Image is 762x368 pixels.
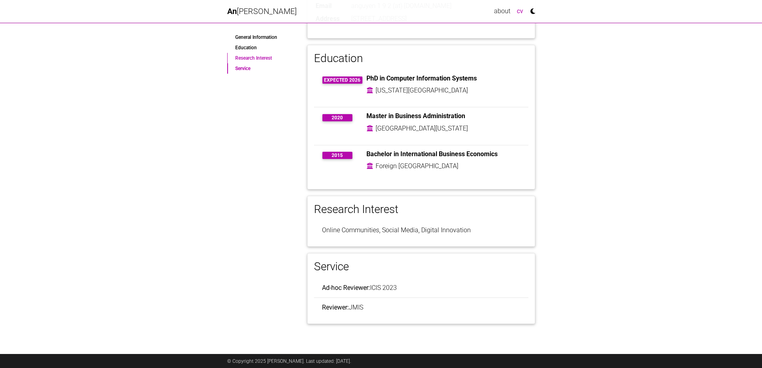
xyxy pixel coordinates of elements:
a: Education [227,42,295,53]
span: An [227,6,237,16]
a: Research Interest [227,53,295,63]
h3: Education [314,52,528,65]
b: Ad-hoc Reviewer: [322,284,370,292]
div: © Copyright 2025 [PERSON_NAME]. Last updated: [DATE]. [221,354,541,368]
span: 2020 [322,114,352,121]
a: about [491,3,514,19]
a: cv [514,3,526,19]
a: An[PERSON_NAME] [227,3,297,19]
span: 2015 [322,152,352,159]
li: ICIS 2023 [314,278,528,298]
h6: Master in Business Administration [366,112,520,120]
h3: Service [314,260,528,273]
h6: PhD in Computer Information Systems [366,74,520,82]
li: Online Communities, Social Media, Digital Innovation [314,221,528,240]
td: [GEOGRAPHIC_DATA][US_STATE] [375,123,468,134]
h3: Research Interest [314,203,528,216]
h6: Bachelor in International Business Economics [366,150,520,158]
a: General Information [227,32,295,42]
span: Expected 2026 [322,76,363,84]
td: [US_STATE][GEOGRAPHIC_DATA] [375,85,468,96]
a: Service [227,63,295,74]
b: Reviewer: [322,304,349,311]
td: Foreign [GEOGRAPHIC_DATA] [375,161,459,171]
li: JMIS [314,298,528,317]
